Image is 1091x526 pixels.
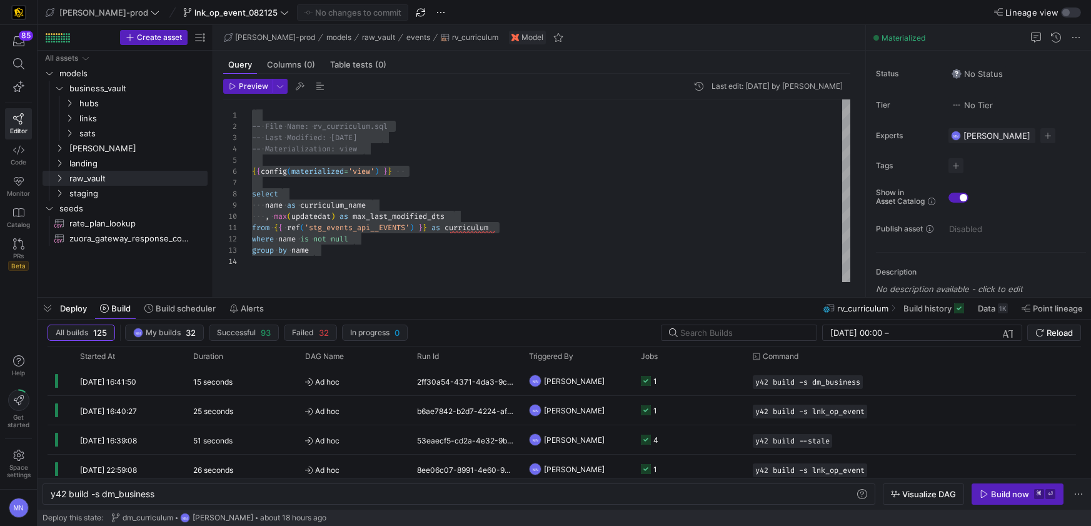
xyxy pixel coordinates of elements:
[43,66,208,81] div: Press SPACE to select this row.
[395,328,400,338] span: 0
[972,298,1013,319] button: Data1K
[882,33,925,43] span: Materialized
[362,33,395,42] span: raw_vault
[5,202,32,233] a: Catalog
[963,131,1030,141] span: [PERSON_NAME]
[223,211,237,222] div: 10
[410,367,521,395] div: 2ff30a54-4371-4da3-9cd8-5a22886875bc
[892,328,973,338] input: End datetime
[331,234,348,244] span: null
[11,158,26,166] span: Code
[342,325,408,341] button: In progress0
[94,298,136,319] button: Build
[13,252,24,260] span: PRs
[235,33,315,42] span: [PERSON_NAME]-prod
[300,200,366,210] span: curriculum_name
[544,396,605,425] span: [PERSON_NAME]
[300,223,304,233] span: (
[348,166,375,176] span: 'view'
[228,61,252,69] span: Query
[711,82,843,91] div: Last edit: [DATE] by [PERSON_NAME]
[653,367,657,396] div: 1
[5,139,32,171] a: Code
[952,100,993,110] span: No Tier
[224,298,269,319] button: Alerts
[69,171,206,186] span: raw_vault
[123,513,173,522] span: dm_curriculum
[5,233,32,276] a: PRsBeta
[755,407,865,416] span: y42 build -s lnk_op_event
[1033,303,1083,313] span: Point lineage
[883,483,964,505] button: Visualize DAG
[406,33,430,42] span: events
[194,8,278,18] span: lnk_op_event_082125
[952,69,962,79] img: No status
[146,328,181,337] span: My builds
[876,225,923,233] span: Publish asset
[180,4,292,21] button: lnk_op_event_082125
[291,166,344,176] span: materialized
[653,396,657,425] div: 1
[278,234,296,244] span: name
[79,96,206,111] span: hubs
[305,426,402,455] span: Ad hoc
[903,303,952,313] span: Build history
[223,121,237,132] div: 2
[7,221,30,228] span: Catalog
[274,223,278,233] span: {
[108,510,329,526] button: dm_curriculumMN[PERSON_NAME]about 18 hours ago
[431,223,440,233] span: as
[403,30,433,45] button: events
[5,385,32,433] button: Getstarted
[948,66,1006,82] button: No statusNo Status
[137,33,182,42] span: Create asset
[217,328,256,337] span: Successful
[978,303,995,313] span: Data
[252,245,274,255] span: group
[653,455,657,484] div: 1
[252,234,274,244] span: where
[410,396,521,425] div: b6ae7842-b2d7-4224-af7c-317fe88d23c5
[193,377,233,387] y42-duration: 15 seconds
[876,284,1086,294] p: No description available - click to edit
[60,303,87,313] span: Deploy
[43,111,208,126] div: Press SPACE to select this row.
[80,377,136,387] span: [DATE] 16:41:50
[223,222,237,233] div: 11
[876,101,938,109] span: Tier
[256,166,261,176] span: {
[43,51,208,66] div: Press SPACE to select this row.
[885,328,889,338] span: –
[252,144,357,154] span: -- Materialization: view
[830,328,882,338] input: Start datetime
[375,166,379,176] span: )
[291,211,331,221] span: updatedat
[287,211,291,221] span: (
[43,216,208,231] div: Press SPACE to select this row.
[898,298,970,319] button: Build history
[43,4,163,21] button: [PERSON_NAME]-prod
[291,245,309,255] span: name
[319,328,329,338] span: 32
[221,30,318,45] button: [PERSON_NAME]-prod
[7,463,31,478] span: Space settings
[383,166,388,176] span: }
[1016,298,1088,319] button: Point lineage
[93,328,107,338] span: 125
[339,211,348,221] span: as
[837,303,888,313] span: rv_curriculum
[80,465,137,475] span: [DATE] 22:59:08
[223,245,237,256] div: 13
[252,189,278,199] span: select
[43,81,208,96] div: Press SPACE to select this row.
[209,325,279,341] button: Successful93
[193,465,233,475] y42-duration: 26 seconds
[952,69,1003,79] span: No Status
[5,2,32,23] a: https://storage.googleapis.com/y42-prod-data-exchange/images/uAsz27BndGEK0hZWDFeOjoxA7jCwgK9jE472...
[410,223,414,233] span: )
[252,166,256,176] span: {
[353,211,445,221] span: max_last_modified_dts
[252,121,388,131] span: -- File Name: rv_curriculum.sql
[8,261,29,271] span: Beta
[388,166,392,176] span: }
